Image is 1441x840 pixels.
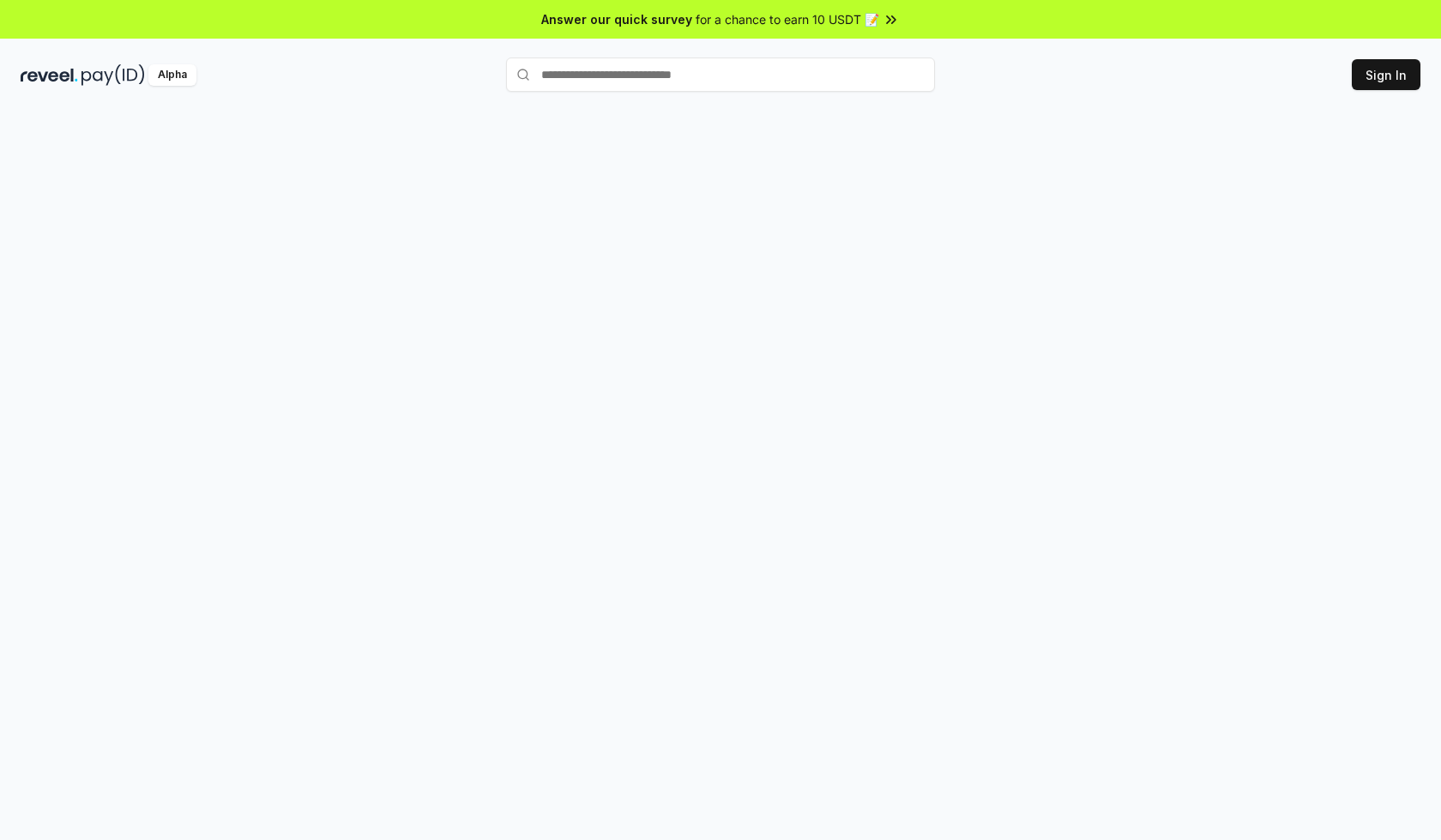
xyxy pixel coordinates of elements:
[541,10,692,28] span: Answer our quick survey
[696,10,879,28] span: for a chance to earn 10 USDT 📝
[148,64,196,86] div: Alpha
[1352,59,1420,90] button: Sign In
[21,64,78,86] img: reveel_dark
[81,64,145,86] img: pay_id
